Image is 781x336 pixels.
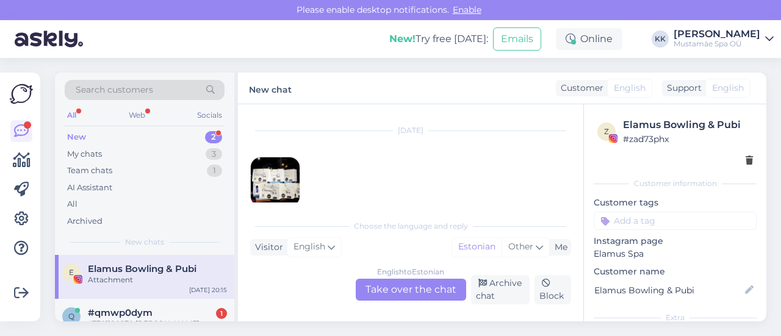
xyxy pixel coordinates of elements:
[662,82,702,95] div: Support
[205,131,222,143] div: 2
[652,30,669,48] div: KK
[126,107,148,123] div: Web
[674,29,760,39] div: [PERSON_NAME]
[88,307,153,318] span: #qmwp0dym
[508,241,533,252] span: Other
[471,275,530,304] div: Archive chat
[377,266,444,277] div: English to Estonian
[614,82,646,95] span: English
[623,132,753,146] div: # zad73phx
[206,148,222,160] div: 3
[594,248,757,260] p: Elamus Spa
[623,118,753,132] div: Elamus Bowling & Pubi
[594,235,757,248] p: Instagram page
[207,165,222,177] div: 1
[550,241,567,254] div: Me
[65,107,79,123] div: All
[604,127,609,136] span: z
[674,29,774,49] a: [PERSON_NAME]Mustamäe Spa OÜ
[250,241,283,254] div: Visitor
[293,240,325,254] span: English
[594,284,743,297] input: Add name
[556,82,603,95] div: Customer
[195,107,225,123] div: Socials
[216,308,227,319] div: 1
[67,198,77,210] div: All
[67,165,112,177] div: Team chats
[69,268,74,277] span: E
[67,131,86,143] div: New
[249,80,292,96] label: New chat
[594,212,757,230] input: Add a tag
[493,27,541,51] button: Emails
[594,196,757,209] p: Customer tags
[67,215,103,227] div: Archived
[189,285,227,295] div: [DATE] 20:15
[449,4,485,15] span: Enable
[125,237,164,248] span: New chats
[674,39,760,49] div: Mustamäe Spa OÜ
[556,28,622,50] div: Online
[76,84,153,96] span: Search customers
[67,148,102,160] div: My chats
[389,33,416,45] b: New!
[356,279,466,301] div: Take over the chat
[594,312,757,323] div: Extra
[68,312,74,321] span: q
[10,82,33,105] img: Askly Logo
[250,221,571,232] div: Choose the language and reply
[251,157,300,206] img: attachment
[88,274,227,285] div: Attachment
[712,82,744,95] span: English
[88,263,196,274] span: Elamus Bowling & Pubi
[452,238,502,256] div: Estonian
[88,318,227,329] div: 47701180270 [PERSON_NAME]
[534,275,571,304] div: Block
[250,125,571,136] div: [DATE]
[67,182,112,194] div: AI Assistant
[594,178,757,189] div: Customer information
[389,32,488,46] div: Try free [DATE]:
[594,265,757,278] p: Customer name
